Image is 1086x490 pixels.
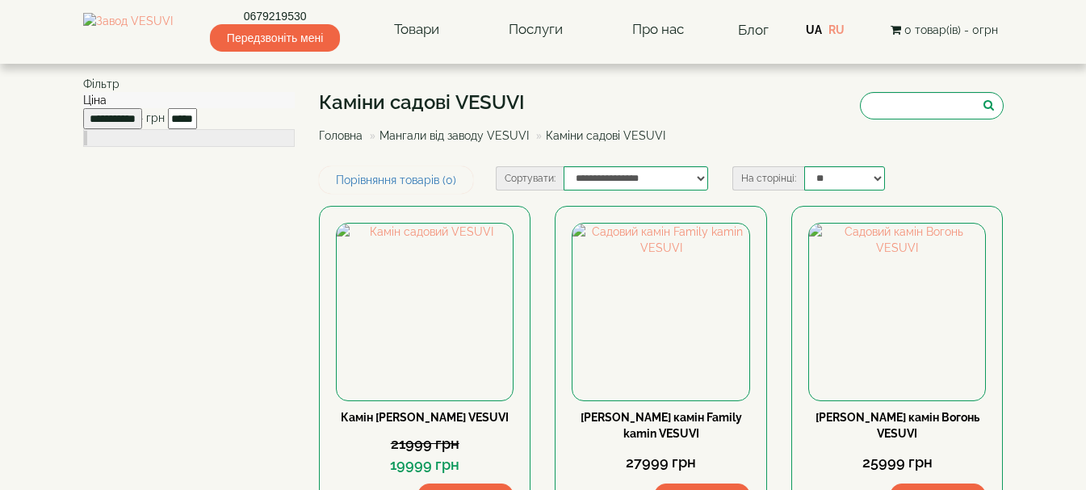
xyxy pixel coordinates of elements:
[738,22,769,38] a: Блог
[532,128,665,144] li: Каміни садові VESUVI
[581,411,742,440] a: [PERSON_NAME] камін Family kamin VESUVI
[379,129,529,142] a: Мангали від заводу VESUVI
[336,433,514,454] div: 21999 грн
[806,23,822,36] a: UA
[809,224,985,400] img: Садовий камін Вогонь VESUVI
[828,23,845,36] a: RU
[732,166,804,191] label: На сторінці:
[319,166,473,194] a: Порівняння товарів (0)
[496,166,564,191] label: Сортувати:
[886,21,1003,39] button: 0 товар(ів) - 0грн
[378,11,455,48] a: Товари
[341,411,509,424] a: Камін [PERSON_NAME] VESUVI
[816,411,979,440] a: [PERSON_NAME] камін Вогонь VESUVI
[210,24,340,52] span: Передзвоніть мені
[336,454,514,475] div: 19999 грн
[572,452,749,473] div: 27999 грн
[146,111,165,124] span: грн
[319,129,363,142] a: Головна
[319,92,677,113] h1: Каміни садові VESUVI
[808,452,986,473] div: 25999 грн
[904,23,998,36] span: 0 товар(ів) - 0грн
[616,11,700,48] a: Про нас
[83,76,296,92] div: Фільтр
[572,224,748,400] img: Садовий камін Family kamin VESUVI
[83,92,296,108] div: Ціна
[83,13,173,47] img: Завод VESUVI
[493,11,579,48] a: Послуги
[210,8,340,24] a: 0679219530
[337,224,513,400] img: Камін садовий VESUVI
